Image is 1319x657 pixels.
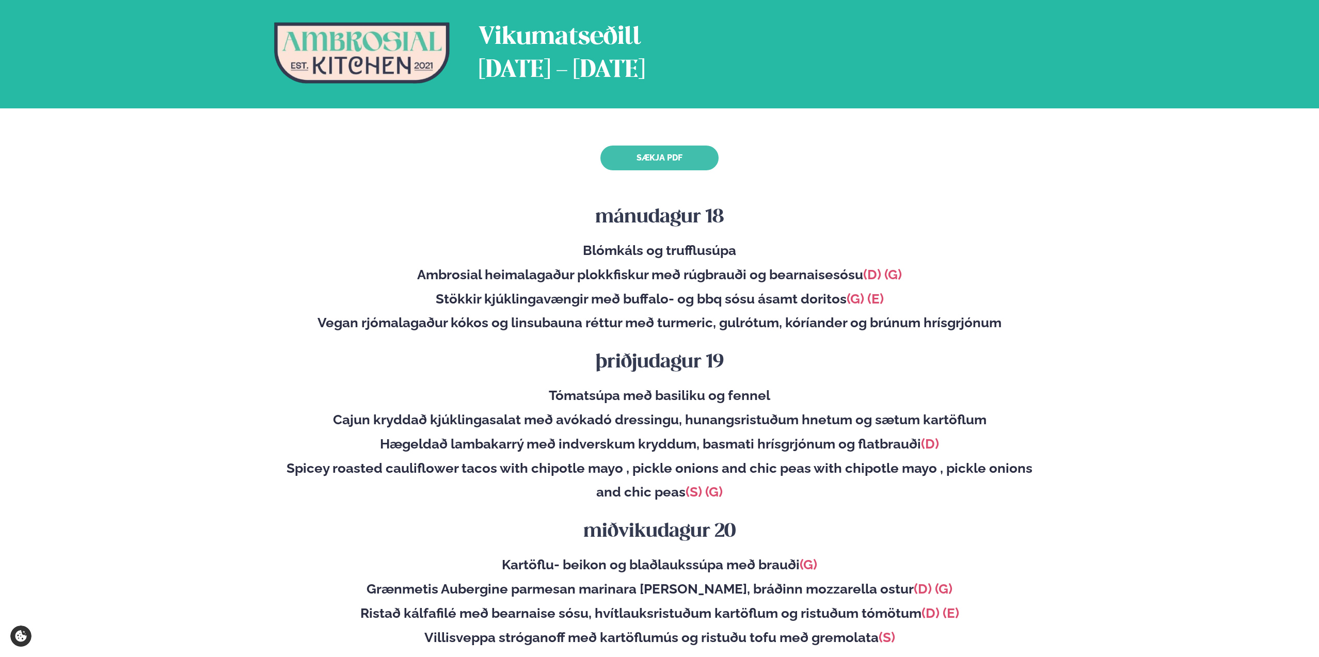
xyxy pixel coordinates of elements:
span: (D) [921,436,939,452]
div: Stökkir kjúklingavængir með buffalo- og bbq sósu ásamt doritos [274,287,1045,311]
span: (D) (G) [914,581,952,597]
div: Vikumatseðill [479,21,645,54]
div: Spicey roasted cauliflower tacos with chipotle mayo , pickle onions and chic peas with chipotle m... [274,456,1045,505]
h3: mánudagur 18 [274,205,1045,230]
h3: miðvikudagur 20 [274,520,1045,544]
a: Cookie settings [10,626,31,647]
span: (D) (E) [921,605,959,621]
div: Vegan rjómalagaður kókos og linsubauna réttur með turmeric, gulrótum, kóríander og brúnum hrísgrj... [274,311,1045,335]
div: Villisveppa stróganoff með kartöflumús og ristuðu tofu með gremolata [274,626,1045,650]
img: Logo [274,22,450,84]
span: (G) [800,557,817,572]
a: Sækja PDF [600,146,719,170]
span: (S) [879,630,895,645]
div: Hægeldað lambakarrý með indverskum kryddum, basmati hrísgrjónum og flatbrauði [274,432,1045,456]
div: Grænmetis Aubergine parmesan marinara [PERSON_NAME], bráðinn mozzarella ostur [274,577,1045,601]
span: (G) (E) [847,291,884,307]
h3: þriðjudagur 19 [274,350,1045,375]
div: Cajun kryddað kjúklingasalat með avókadó dressingu, hunangsristuðum hnetum og sætum kartöflum [274,408,1045,432]
div: [DATE] - [DATE] [479,54,645,87]
span: (D) (G) [863,267,902,282]
span: (S) (G) [686,484,723,500]
div: Kartöflu- beikon og blaðlaukssúpa með brauði [274,553,1045,577]
div: Ristað kálfafilé með bearnaise sósu, hvítlauksristuðum kartöflum og ristuðum tómötum [274,601,1045,626]
div: Tómatsúpa með basiliku og fennel [274,383,1045,408]
div: Blómkáls og trufflusúpa [274,238,1045,263]
div: Ambrosial heimalagaður plokkfiskur með rúgbrauði og bearnaisesósu [274,263,1045,287]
